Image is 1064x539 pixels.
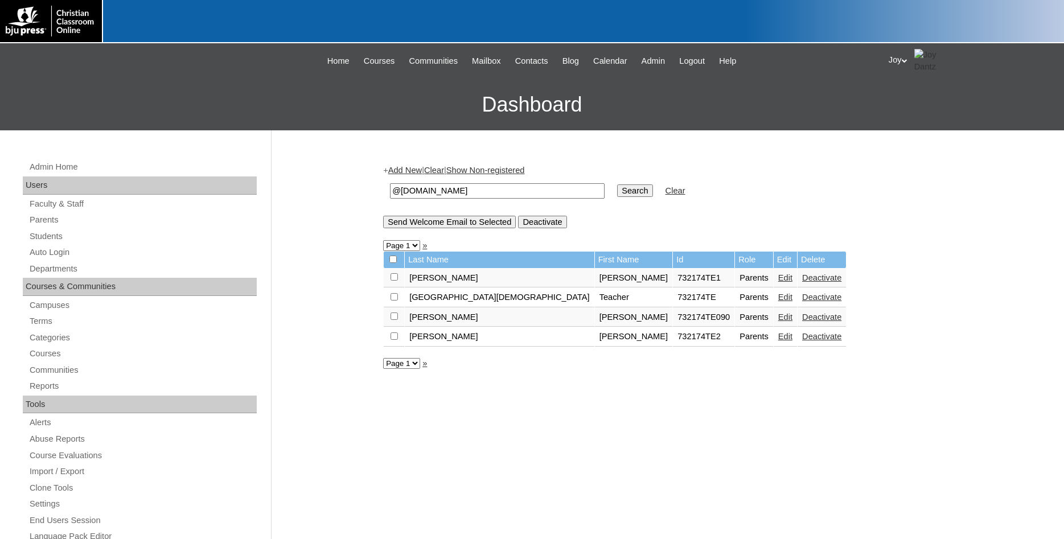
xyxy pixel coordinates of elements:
[28,347,257,361] a: Courses
[409,55,458,68] span: Communities
[405,327,594,347] td: [PERSON_NAME]
[23,278,257,296] div: Courses & Communities
[388,166,422,175] a: Add New
[636,55,671,68] a: Admin
[6,6,96,36] img: logo-white.png
[617,184,652,197] input: Search
[422,241,427,250] a: »
[802,332,841,341] a: Deactivate
[322,55,355,68] a: Home
[595,327,673,347] td: [PERSON_NAME]
[798,252,846,268] td: Delete
[28,314,257,328] a: Terms
[405,269,594,288] td: [PERSON_NAME]
[28,464,257,479] a: Import / Export
[778,312,792,322] a: Edit
[673,55,710,68] a: Logout
[735,252,773,268] td: Role
[889,49,1053,72] div: Joy
[914,49,943,72] img: Joy Dantz
[735,269,773,288] td: Parents
[28,432,257,446] a: Abuse Reports
[679,55,705,68] span: Logout
[28,331,257,345] a: Categories
[802,293,841,302] a: Deactivate
[719,55,736,68] span: Help
[778,273,792,282] a: Edit
[595,288,673,307] td: Teacher
[23,176,257,195] div: Users
[588,55,632,68] a: Calendar
[28,298,257,312] a: Campuses
[673,288,734,307] td: 732174TE
[673,269,734,288] td: 732174TE1
[6,79,1058,130] h3: Dashboard
[595,308,673,327] td: [PERSON_NAME]
[446,166,525,175] a: Show Non-registered
[364,55,395,68] span: Courses
[562,55,579,68] span: Blog
[593,55,627,68] span: Calendar
[673,327,734,347] td: 732174TE2
[472,55,501,68] span: Mailbox
[778,293,792,302] a: Edit
[404,55,464,68] a: Communities
[390,183,605,199] input: Search
[28,363,257,377] a: Communities
[778,332,792,341] a: Edit
[28,415,257,430] a: Alerts
[383,164,947,228] div: + | |
[23,396,257,414] div: Tools
[802,312,841,322] a: Deactivate
[466,55,507,68] a: Mailbox
[327,55,350,68] span: Home
[383,216,516,228] input: Send Welcome Email to Selected
[642,55,665,68] span: Admin
[515,55,548,68] span: Contacts
[28,513,257,528] a: End Users Session
[28,213,257,227] a: Parents
[28,449,257,463] a: Course Evaluations
[28,497,257,511] a: Settings
[422,359,427,368] a: »
[518,216,566,228] input: Deactivate
[405,288,594,307] td: [GEOGRAPHIC_DATA][DEMOGRAPHIC_DATA]
[28,245,257,260] a: Auto Login
[595,252,673,268] td: First Name
[713,55,742,68] a: Help
[595,269,673,288] td: [PERSON_NAME]
[405,308,594,327] td: [PERSON_NAME]
[424,166,444,175] a: Clear
[557,55,585,68] a: Blog
[510,55,554,68] a: Contacts
[735,288,773,307] td: Parents
[774,252,797,268] td: Edit
[28,379,257,393] a: Reports
[28,262,257,276] a: Departments
[28,481,257,495] a: Clone Tools
[28,229,257,244] a: Students
[735,327,773,347] td: Parents
[28,197,257,211] a: Faculty & Staff
[673,252,734,268] td: Id
[735,308,773,327] td: Parents
[28,160,257,174] a: Admin Home
[802,273,841,282] a: Deactivate
[358,55,401,68] a: Courses
[673,308,734,327] td: 732174TE090
[665,186,685,195] a: Clear
[405,252,594,268] td: Last Name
